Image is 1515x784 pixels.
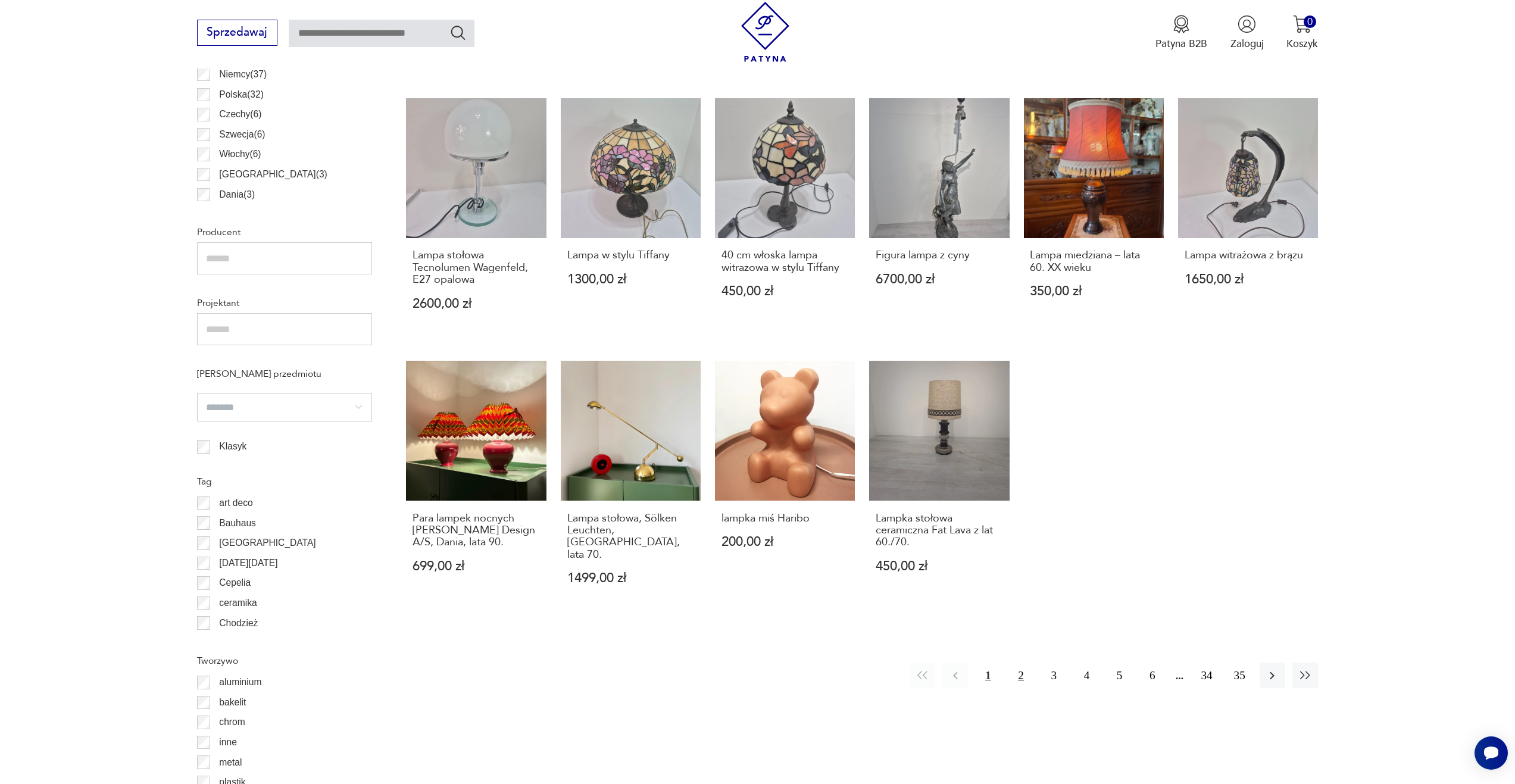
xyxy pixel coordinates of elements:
[219,87,264,102] p: Polska ( 32 )
[219,516,256,531] p: Bauhaus
[219,616,258,631] p: Chodzież
[715,98,855,338] a: 40 cm włoska lampa witrażowa w stylu Tiffany40 cm włoska lampa witrażowa w stylu Tiffany450,00 zł
[197,295,372,311] p: Projektant
[1185,249,1312,261] h3: Lampa witrażowa z brązu
[1286,37,1318,51] p: Koszyk
[869,361,1009,613] a: Lampka stołowa ceramiczna Fat Lava z lat 60./70.Lampka stołowa ceramiczna Fat Lava z lat 60./70.4...
[219,495,252,511] p: art deco
[219,67,267,82] p: Niemcy ( 37 )
[413,560,540,573] p: 699,00 zł
[197,224,372,240] p: Producent
[219,695,246,710] p: bakelit
[567,249,695,261] h3: Lampa w stylu Tiffany
[1155,15,1207,51] a: Ikona medaluPatyna B2B
[1194,663,1219,688] button: 34
[1172,15,1191,33] img: Ikona medalu
[413,513,540,549] h3: Para lampek nocnych [PERSON_NAME] Design A/S, Dania, lata 90.
[406,98,546,338] a: Lampa stołowa Tecnolumen Wagenfeld, E27 opalowaLampa stołowa Tecnolumen Wagenfeld, E27 opalowa260...
[219,127,265,142] p: Szwecja ( 6 )
[876,513,1003,549] h3: Lampka stołowa ceramiczna Fat Lava z lat 60./70.
[219,535,316,551] p: [GEOGRAPHIC_DATA]
[975,663,1001,688] button: 1
[219,146,261,162] p: Włochy ( 6 )
[219,107,261,122] p: Czechy ( 6 )
[1178,98,1318,338] a: Lampa witrażowa z brązuLampa witrażowa z brązu1650,00 zł
[721,249,849,274] h3: 40 cm włoska lampa witrażowa w stylu Tiffany
[1238,15,1256,33] img: Ikonka użytkownika
[1475,736,1508,770] iframe: Smartsupp widget button
[1230,37,1264,51] p: Zaloguj
[413,298,540,310] p: 2600,00 zł
[1155,37,1207,51] p: Patyna B2B
[715,361,855,613] a: lampka miś Haribolampka miś Haribo200,00 zł
[561,361,701,613] a: Lampa stołowa, Sölken Leuchten, Niemcy, lata 70.Lampa stołowa, Sölken Leuchten, [GEOGRAPHIC_DATA]...
[197,29,277,38] a: Sprzedawaj
[406,361,546,613] a: Para lampek nocnych Lene Bierre Design A/S, Dania, lata 90.Para lampek nocnych [PERSON_NAME] Desi...
[735,2,795,62] img: Patyna - sklep z meblami i dekoracjami vintage
[1293,15,1311,33] img: Ikona koszyka
[561,98,701,338] a: Lampa w stylu TiffanyLampa w stylu Tiffany1300,00 zł
[1304,15,1316,28] div: 0
[219,439,246,454] p: Klasyk
[219,167,327,182] p: [GEOGRAPHIC_DATA] ( 3 )
[876,273,1003,286] p: 6700,00 zł
[197,474,372,489] p: Tag
[721,536,849,548] p: 200,00 zł
[567,572,695,585] p: 1499,00 zł
[1107,663,1132,688] button: 5
[449,24,467,41] button: Szukaj
[1030,285,1157,298] p: 350,00 zł
[876,560,1003,573] p: 450,00 zł
[876,249,1003,261] h3: Figura lampa z cyny
[219,755,242,770] p: metal
[197,366,372,382] p: [PERSON_NAME] przedmiotu
[1227,663,1252,688] button: 35
[1030,249,1157,274] h3: Lampa miedziana – lata 60. XX wieku
[1286,15,1318,51] button: 0Koszyk
[721,285,849,298] p: 450,00 zł
[219,735,236,750] p: inne
[219,674,261,690] p: aluminium
[219,555,277,571] p: [DATE][DATE]
[1008,663,1033,688] button: 2
[869,98,1009,338] a: Figura lampa z cynyFigura lampa z cyny6700,00 zł
[197,653,372,669] p: Tworzywo
[1155,15,1207,51] button: Patyna B2B
[219,575,251,591] p: Cepelia
[1074,663,1099,688] button: 4
[219,207,261,222] p: Francja ( 2 )
[1230,15,1264,51] button: Zaloguj
[567,513,695,561] h3: Lampa stołowa, Sölken Leuchten, [GEOGRAPHIC_DATA], lata 70.
[1139,663,1165,688] button: 6
[1041,663,1067,688] button: 3
[219,635,255,651] p: Ćmielów
[721,513,849,524] h3: lampka miś Haribo
[413,249,540,286] h3: Lampa stołowa Tecnolumen Wagenfeld, E27 opalowa
[197,20,277,46] button: Sprzedawaj
[219,714,245,730] p: chrom
[219,187,255,202] p: Dania ( 3 )
[1185,273,1312,286] p: 1650,00 zł
[219,595,257,611] p: ceramika
[567,273,695,286] p: 1300,00 zł
[1024,98,1164,338] a: Lampa miedziana – lata 60. XX wiekuLampa miedziana – lata 60. XX wieku350,00 zł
